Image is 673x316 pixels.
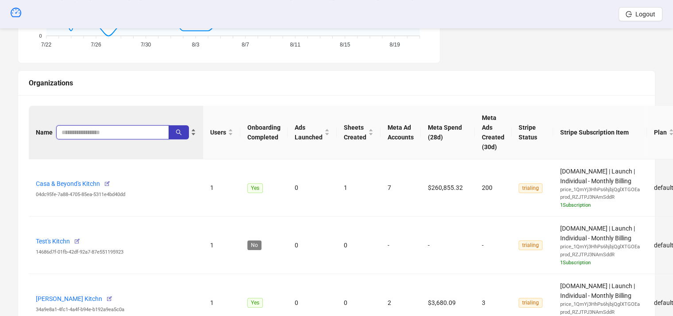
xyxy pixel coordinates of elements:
div: 1 Subscription [560,201,640,209]
span: search [176,129,182,135]
div: 2 [388,298,414,308]
div: prod_RZJTPJ3NAmSddR [560,251,640,259]
td: 1 [203,159,240,217]
th: Meta Ad Accounts [381,106,421,159]
a: [PERSON_NAME] Kitchn [36,295,102,302]
div: price_1QmYj3HhPs6hjbjQglXTGOEa [560,243,640,251]
tspan: 8/15 [340,42,350,48]
th: Stripe Status [511,106,553,159]
td: $260,855.32 [421,159,475,217]
td: 0 [288,159,337,217]
div: price_1QmYj3HhPs6hjbjQglXTGOEa [560,186,640,194]
span: trialing [519,298,542,308]
button: Logout [619,7,662,21]
th: Ads Launched [288,106,337,159]
tspan: 0 [39,33,42,38]
div: - [482,240,504,250]
th: Users [203,106,240,159]
tspan: 8/19 [389,42,400,48]
span: logout [626,11,632,17]
td: 1 [337,159,381,217]
span: Sheets Created [344,123,366,142]
div: 14686d7f-01fb-42df-92a7-87e551195923 [36,248,196,256]
span: No [247,240,262,250]
span: Yes [247,298,263,308]
span: trialing [519,183,542,193]
tspan: 7/22 [41,42,52,48]
span: Users [210,127,226,137]
span: Ads Launched [295,123,323,142]
div: prod_RZJTPJ3NAmSddR [560,193,640,201]
div: 34a9e8a1-4fc1-4a4f-b94e-b192a9ea5c0a [36,306,196,314]
div: Organizations [29,77,644,89]
span: [DOMAIN_NAME] | Launch | Individual - Monthly Billing [560,225,640,266]
th: Sheets Created [337,106,381,159]
div: 04dc95fe-7a88-4705-85ea-5311e4bd40dd [36,191,196,199]
tspan: 8/3 [192,42,200,48]
a: Casa & Beyond's Kitchn [36,180,100,187]
span: dashboard [11,7,21,18]
tspan: 8/7 [242,42,249,48]
button: search [169,125,189,139]
tspan: 8/11 [290,42,300,48]
span: Yes [247,183,263,193]
tspan: 7/30 [141,42,151,48]
th: Stripe Subscription Item [553,106,647,159]
span: trialing [519,240,542,250]
div: 3 [482,298,504,308]
th: Meta Spend (28d) [421,106,475,159]
td: 1 [203,216,240,274]
div: price_1QmYj3HhPs6hjbjQglXTGOEa [560,301,640,308]
span: [DOMAIN_NAME] | Launch | Individual - Monthly Billing [560,168,640,209]
div: - [388,240,414,250]
th: Meta Ads Created (30d) [475,106,511,159]
th: Onboarding Completed [240,106,288,159]
div: 1 Subscription [560,259,640,267]
td: 0 [288,216,337,274]
div: 200 [482,183,504,193]
tspan: 7/26 [91,42,101,48]
div: 7 [388,183,414,193]
a: Test's Kitchn [36,238,70,245]
td: - [421,216,475,274]
span: Plan [654,127,667,137]
span: Logout [635,11,655,18]
td: 0 [337,216,381,274]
